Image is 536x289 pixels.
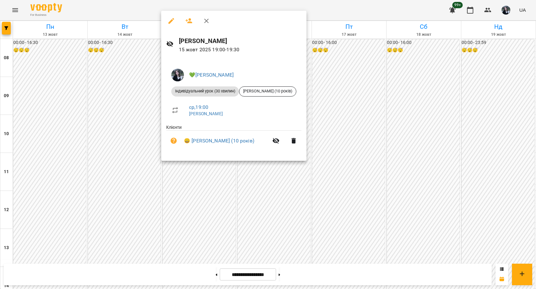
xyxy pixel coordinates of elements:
img: 91885ff653e4a9d6131c60c331ff4ae6.jpeg [171,69,184,81]
a: ср , 19:00 [189,104,208,110]
p: 15 жовт 2025 19:00 - 19:30 [179,46,301,53]
a: [PERSON_NAME] [189,111,223,116]
ul: Клієнти [166,124,301,154]
span: [PERSON_NAME] (10 років) [239,88,296,94]
h6: [PERSON_NAME] [179,36,301,46]
button: Візит ще не сплачено. Додати оплату? [166,133,181,148]
a: 💚[PERSON_NAME] [189,72,234,78]
a: 😀 [PERSON_NAME] (10 років) [184,137,254,145]
div: [PERSON_NAME] (10 років) [239,86,296,97]
span: Індивідуальний урок (30 хвилин) [171,88,239,94]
